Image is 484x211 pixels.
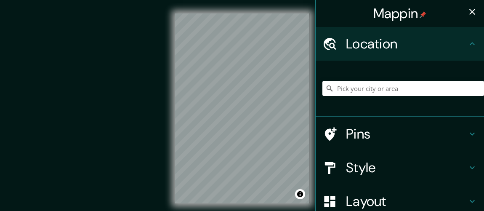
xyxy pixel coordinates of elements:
input: Pick your city or area [322,81,484,96]
div: Location [316,27,484,61]
button: Toggle attribution [295,189,305,199]
h4: Style [346,159,467,176]
h4: Pins [346,126,467,142]
h4: Layout [346,193,467,210]
canvas: Map [175,13,309,203]
div: Style [316,151,484,184]
h4: Location [346,35,467,52]
h4: Mappin [373,5,427,22]
img: pin-icon.png [420,11,426,18]
div: Pins [316,117,484,151]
